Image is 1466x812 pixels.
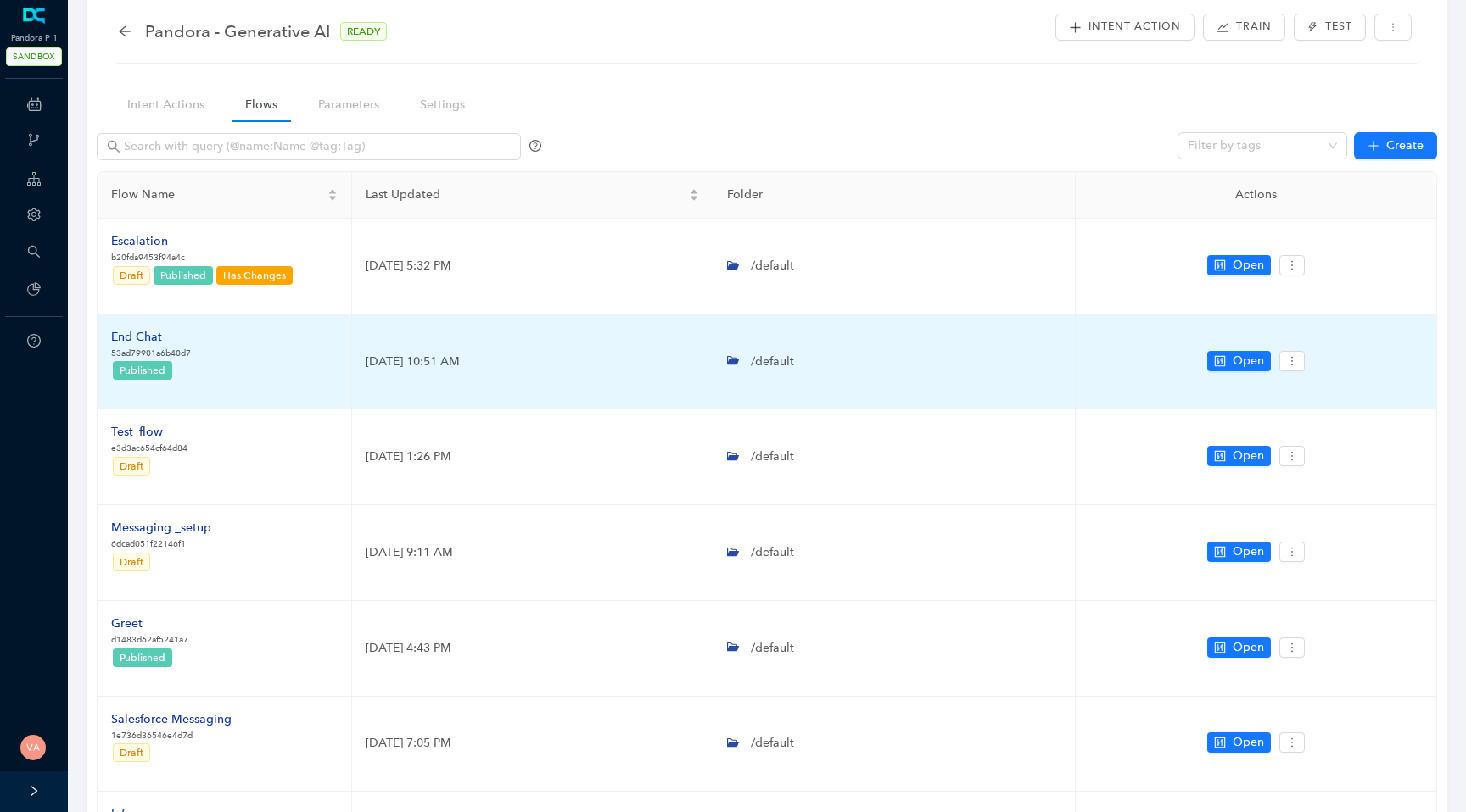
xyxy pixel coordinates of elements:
div: back [118,25,131,39]
td: [DATE] 10:51 AM [352,314,713,410]
span: more [1286,642,1298,653]
button: stock Train [1203,14,1285,41]
p: e3d3ac654cf64d84 [111,442,187,455]
span: /default [747,545,794,559]
div: Test_flow [111,423,187,442]
span: question-circle [529,140,541,152]
span: Intent Action [1088,19,1181,35]
span: Has Changes [223,270,286,281]
span: branches [27,133,41,147]
span: more [1286,737,1298,748]
span: folder-open [727,546,739,558]
span: Flow Name [111,186,324,204]
span: search [107,140,120,153]
span: control [1214,259,1226,271]
span: more [1286,355,1298,367]
td: [DATE] 5:32 PM [352,219,713,314]
span: Draft [120,556,143,568]
a: Intent Actions [114,89,218,120]
a: Settings [406,89,478,120]
span: folder-open [727,354,739,366]
button: more [1279,732,1305,753]
span: Published [120,652,165,664]
button: thunderboltTest [1294,14,1365,41]
div: Salesforce Messaging [111,710,232,729]
span: pie-chart [27,282,41,296]
span: Open [1233,638,1264,657]
input: Search with query (@name:Name @tag:Tag) [124,137,497,156]
a: Parameters [305,89,393,120]
span: plus [1368,140,1379,152]
span: folder-open [727,641,739,653]
span: Open [1233,447,1264,465]
td: [DATE] 7:05 PM [352,697,713,793]
span: thunderbolt [1307,22,1318,32]
span: /default [747,641,794,655]
button: controlOpen [1207,255,1271,275]
th: Flow Name [98,172,352,219]
span: Draft [120,460,143,472]
img: 5c5f7907468957e522fad195b8a1453a [20,735,46,760]
button: more [1279,637,1305,658]
span: more [1388,22,1398,32]
span: /default [747,736,794,750]
td: [DATE] 1:26 PM [352,409,713,505]
span: more [1286,259,1298,271]
span: arrow-left [118,25,131,38]
span: Last Updated [366,186,685,204]
button: more [1374,14,1412,41]
th: Folder [713,172,1075,219]
div: Escalation [111,232,294,251]
span: plus [1069,21,1082,34]
button: more [1279,446,1305,466]
button: plusCreate [1354,132,1437,159]
span: Published [120,364,165,376]
span: Open [1233,733,1264,752]
span: search [27,245,41,259]
div: Messaging _setup [111,519,211,537]
span: /default [747,354,794,369]
span: /default [747,259,794,273]
span: Draft [120,747,143,759]
button: more [1279,351,1305,371]
span: Published [160,270,206,281]
div: End Chat [111,328,191,347]
span: Draft [120,270,143,281]
span: READY [340,22,387,41]
span: Open [1233,352,1264,370]
span: more [1286,546,1298,558]
button: more [1279,542,1305,562]
span: control [1214,737,1226,748]
a: Flows [232,89,291,120]
button: controlOpen [1207,542,1271,562]
span: more [1286,450,1298,462]
button: controlOpen [1207,637,1271,658]
span: SANDBOX [6,47,62,66]
span: control [1214,450,1226,462]
span: folder-open [727,259,739,271]
span: Create [1386,136,1424,155]
td: [DATE] 4:43 PM [352,601,713,697]
button: plusIntent Action [1055,14,1195,41]
button: more [1279,255,1305,275]
span: stock [1217,21,1229,34]
span: Pandora - Generative AI [145,18,330,45]
button: controlOpen [1207,732,1271,753]
p: 53ad79901a6b40d7 [111,347,191,360]
span: question-circle [27,334,41,348]
span: setting [27,208,41,221]
span: folder-open [727,450,739,462]
span: /default [747,449,794,464]
span: Open [1233,256,1264,275]
button: controlOpen [1207,446,1271,466]
button: controlOpen [1207,351,1271,371]
span: control [1214,642,1226,653]
p: 6dcad051f22146f1 [111,537,211,551]
span: Test [1325,19,1352,35]
p: b20fda9453f94a4c [111,251,294,264]
p: 1e736d36546e4d7d [111,729,232,742]
p: d1483d62af5241a7 [111,633,188,647]
span: control [1214,546,1226,558]
th: Last Updated [352,172,713,219]
th: Actions [1076,172,1437,219]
